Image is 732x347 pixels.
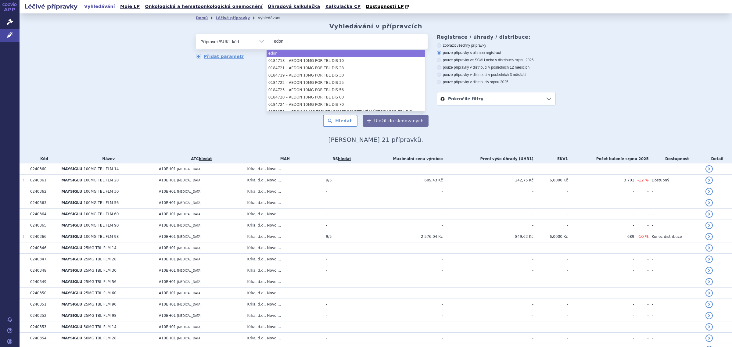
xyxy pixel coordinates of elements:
[634,265,649,276] td: -
[568,231,634,242] td: 689
[568,299,634,310] td: -
[244,299,323,310] td: Krka, d.d., Novo ...
[61,189,82,194] span: MAYSIGLU
[27,265,58,276] td: 0240348
[437,50,556,55] label: pouze přípravky s platnou registrací
[27,299,58,310] td: 0240351
[159,291,176,295] span: A10BH01
[84,268,117,273] span: 25MG TBL FLM 30
[84,302,117,306] span: 25MG TBL FLM 90
[568,288,634,299] td: -
[443,220,533,231] td: -
[634,209,649,220] td: -
[568,175,634,186] td: 3 701
[443,310,533,321] td: -
[177,314,202,317] span: [MEDICAL_DATA]
[84,201,119,205] span: 100MG TBL FLM 56
[27,276,58,288] td: 0240349
[82,2,117,11] a: Vyhledávání
[358,276,443,288] td: -
[649,163,702,175] td: -
[244,220,323,231] td: Krka, d.d., Novo ...
[84,246,117,250] span: 25MG TBL FLM 14
[338,157,351,161] a: hledat
[437,43,556,48] label: zobrazit všechny přípravky
[84,167,119,171] span: 100MG TBL FLM 14
[366,4,404,9] span: Dostupnosti LP
[61,291,82,295] span: MAYSIGLU
[61,336,82,340] span: MAYSIGLU
[443,242,533,254] td: -
[634,299,649,310] td: -
[358,186,443,197] td: -
[61,313,82,318] span: MAYSIGLU
[159,201,176,205] span: A10BH01
[437,72,556,77] label: pouze přípravky v distribuci v posledních 3 měsících
[159,234,176,239] span: A10BH01
[705,177,713,184] a: detail
[27,197,58,209] td: 0240363
[267,50,425,57] li: edon
[443,333,533,344] td: -
[244,265,323,276] td: Krka, d.d., Novo ...
[244,333,323,344] td: Krka, d.d., Novo ...
[323,163,358,175] td: -
[27,321,58,333] td: 0240353
[358,154,443,163] th: Maximální cena výrobce
[61,246,82,250] span: MAYSIGLU
[84,178,119,182] span: 100MG TBL FLM 28
[649,276,702,288] td: -
[84,313,117,318] span: 25MG TBL FLM 98
[27,175,58,186] td: 0240361
[634,321,649,333] td: -
[568,154,649,163] th: Počet balení
[258,13,288,23] li: Vyhledávání
[159,212,176,216] span: A10BH01
[156,154,244,163] th: ATC
[437,65,556,70] label: pouze přípravky v distribuci v posledních 12 měsících
[533,186,568,197] td: -
[61,325,82,329] span: MAYSIGLU
[649,265,702,276] td: -
[177,269,202,272] span: [MEDICAL_DATA]
[649,220,702,231] td: -
[702,154,732,163] th: Detail
[649,197,702,209] td: -
[568,321,634,333] td: -
[358,333,443,344] td: -
[533,310,568,321] td: -
[159,257,176,261] span: A10BH01
[705,278,713,285] a: detail
[159,336,176,340] span: A10BH01
[177,190,202,193] span: [MEDICAL_DATA]
[512,58,533,62] span: v srpnu 2025
[443,321,533,333] td: -
[84,280,117,284] span: 25MG TBL FLM 56
[84,291,117,295] span: 25MG TBL FLM 60
[323,115,357,127] button: Hledat
[177,258,202,261] span: [MEDICAL_DATA]
[358,231,443,242] td: 2 576,04 Kč
[159,268,176,273] span: A10BH01
[84,223,119,227] span: 100MG TBL FLM 90
[326,234,332,239] span: 9/5
[437,80,556,84] label: pouze přípravky v distribuci
[705,165,713,173] a: detail
[533,242,568,254] td: -
[61,280,82,284] span: MAYSIGLU
[329,23,422,30] h2: Vyhledávání v přípravcích
[533,220,568,231] td: -
[244,321,323,333] td: Krka, d.d., Novo ...
[634,242,649,254] td: -
[363,115,429,127] button: Uložit do sledovaných
[244,186,323,197] td: Krka, d.d., Novo ...
[358,288,443,299] td: -
[568,209,634,220] td: -
[177,292,202,295] span: [MEDICAL_DATA]
[159,167,176,171] span: A10BH01
[443,154,533,163] th: První výše úhrady (UHR1)
[705,210,713,218] a: detail
[84,212,119,216] span: 100MG TBL FLM 60
[61,167,82,171] span: MAYSIGLU
[649,242,702,254] td: -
